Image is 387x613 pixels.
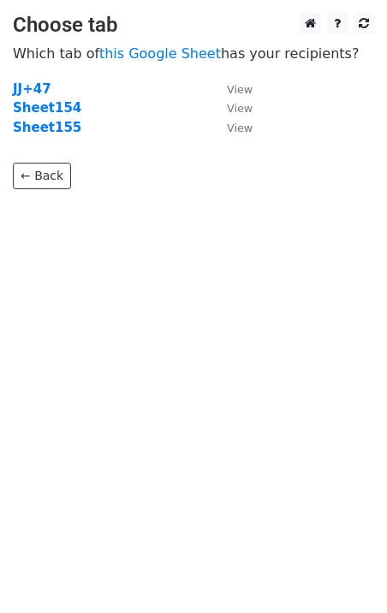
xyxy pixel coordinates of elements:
[210,120,253,135] a: View
[227,102,253,115] small: View
[13,45,374,62] p: Which tab of has your recipients?
[210,81,253,97] a: View
[13,100,81,116] a: Sheet154
[13,13,374,38] h3: Choose tab
[227,83,253,96] small: View
[13,120,81,135] a: Sheet155
[13,81,51,97] a: JJ+47
[13,163,71,189] a: ← Back
[210,100,253,116] a: View
[99,45,221,62] a: this Google Sheet
[227,122,253,134] small: View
